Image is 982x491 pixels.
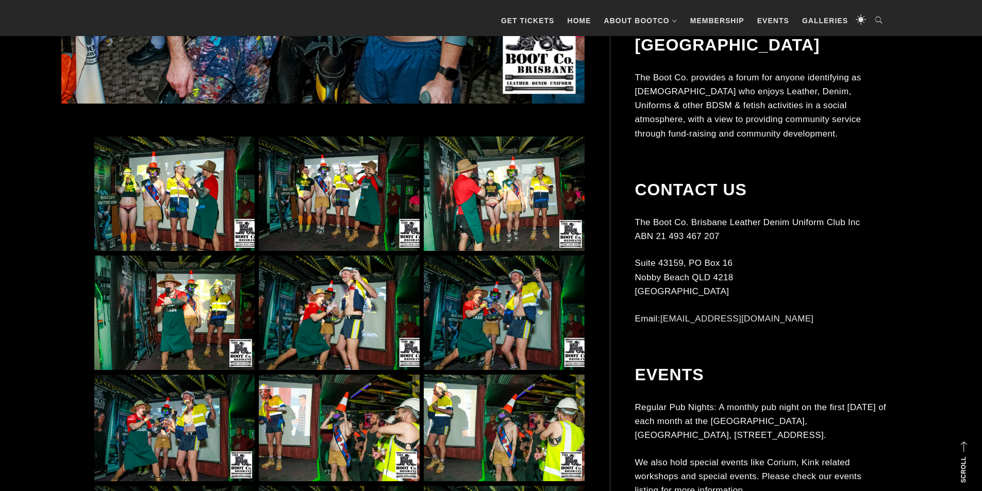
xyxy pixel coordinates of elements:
[562,5,596,36] a: Home
[635,215,888,243] p: The Boot Co. Brisbane Leather Denim Uniform Club Inc ABN 21 493 467 207
[685,5,750,36] a: Membership
[635,180,888,199] h2: Contact Us
[752,5,794,36] a: Events
[635,312,888,326] p: Email:
[599,5,683,36] a: About BootCo
[635,365,888,384] h2: Events
[660,314,814,324] a: [EMAIL_ADDRESS][DOMAIN_NAME]
[635,256,888,298] p: Suite 43159, PO Box 16 Nobby Beach QLD 4218 [GEOGRAPHIC_DATA]
[797,5,853,36] a: Galleries
[960,456,967,483] strong: Scroll
[496,5,560,36] a: GET TICKETS
[635,400,888,443] p: Regular Pub Nights: A monthly pub night on the first [DATE] of each month at the [GEOGRAPHIC_DATA...
[635,71,888,141] p: The Boot Co. provides a forum for anyone identifying as [DEMOGRAPHIC_DATA] who enjoys Leather, De...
